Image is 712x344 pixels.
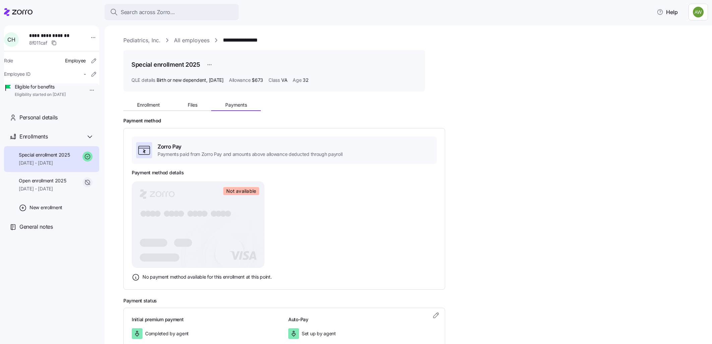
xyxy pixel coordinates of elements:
tspan: ● [149,209,157,218]
span: Open enrollment 2025 [19,177,66,184]
span: Search across Zorro... [121,8,175,16]
span: Age [293,77,301,83]
span: Birth or new dependent , [157,77,224,83]
tspan: ● [163,209,171,218]
span: Eligible for benefits [15,83,66,90]
span: VA [281,77,287,83]
tspan: ● [140,209,147,218]
tspan: ● [220,209,227,218]
tspan: ● [224,209,232,218]
span: New enrollment [29,204,62,211]
span: Not available [226,188,256,194]
span: 8f011caf [29,40,47,46]
span: Payments paid from Zorro Pay and amounts above allowance deducted through payroll [158,151,342,158]
span: [DATE] - [DATE] [19,160,70,166]
span: [DATE] - [DATE] [19,185,66,192]
span: Allowance [229,77,250,83]
tspan: ● [201,209,209,218]
span: Set up by agent [302,330,336,337]
span: General notes [19,223,53,231]
span: $673 [252,77,263,83]
span: Enrollments [19,132,48,141]
tspan: ● [168,209,176,218]
tspan: ● [187,209,194,218]
h2: Payment status [123,298,703,304]
span: Personal details [19,113,58,122]
span: Enrollment [137,103,160,107]
h1: Special enrollment 2025 [131,60,200,69]
tspan: ● [191,209,199,218]
span: Completed by agent [145,330,189,337]
button: Help [651,5,683,19]
h2: Payment method [123,118,703,124]
span: Class [269,77,280,83]
span: Help [657,8,678,16]
tspan: ● [210,209,218,218]
span: 32 [303,77,308,83]
span: No payment method available for this enrollment at this point. [142,274,272,280]
h3: Payment method details [132,169,184,176]
tspan: ● [177,209,185,218]
a: Pediatrics, Inc. [123,36,161,45]
tspan: ● [173,209,180,218]
span: - [84,71,86,77]
tspan: ● [196,209,204,218]
a: All employees [174,36,210,45]
span: Role [4,57,13,64]
span: Zorro Pay [158,142,342,151]
button: Search across Zorro... [105,4,239,20]
h3: Auto-Pay [288,316,437,323]
span: Employee ID [4,71,31,77]
span: Payments [225,103,247,107]
img: 187a7125535df60c6aafd4bbd4ff0edb [693,7,704,17]
h3: Initial premium payment [132,316,280,323]
span: [DATE] [209,77,224,83]
tspan: ● [144,209,152,218]
span: C H [7,37,15,42]
span: Employee [65,57,86,64]
tspan: ● [154,209,162,218]
span: Special enrollment 2025 [19,152,70,158]
span: Files [188,103,197,107]
span: QLE details [131,77,155,83]
span: Eligibility started on [DATE] [15,92,66,98]
tspan: ● [215,209,223,218]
